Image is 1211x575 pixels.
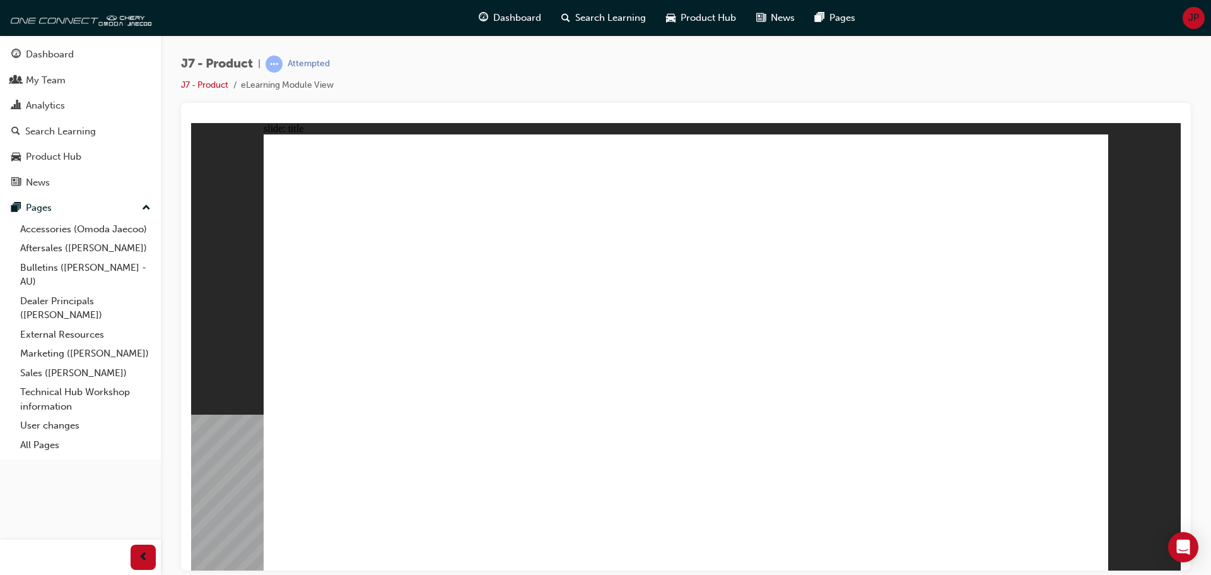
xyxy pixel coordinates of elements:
[815,10,824,26] span: pages-icon
[5,171,156,194] a: News
[1183,7,1205,29] button: JP
[181,57,253,71] span: J7 - Product
[5,145,156,169] a: Product Hub
[26,150,81,164] div: Product Hub
[11,203,21,214] span: pages-icon
[15,325,156,345] a: External Resources
[5,69,156,92] a: My Team
[5,40,156,196] button: DashboardMy TeamAnalyticsSearch LearningProduct HubNews
[139,550,148,566] span: prev-icon
[1188,11,1199,25] span: JP
[493,11,541,25] span: Dashboard
[5,120,156,143] a: Search Learning
[756,10,766,26] span: news-icon
[181,80,228,90] a: J7 - Product
[15,364,156,383] a: Sales ([PERSON_NAME])
[5,43,156,66] a: Dashboard
[469,5,551,31] a: guage-iconDashboard
[26,98,65,113] div: Analytics
[1168,532,1198,562] div: Open Intercom Messenger
[6,5,151,30] img: oneconnect
[11,49,21,61] span: guage-icon
[11,177,21,189] span: news-icon
[15,220,156,239] a: Accessories (Omoda Jaecoo)
[5,196,156,220] button: Pages
[258,57,260,71] span: |
[26,73,66,88] div: My Team
[142,200,151,216] span: up-icon
[575,11,646,25] span: Search Learning
[656,5,746,31] a: car-iconProduct Hub
[25,124,96,139] div: Search Learning
[15,292,156,325] a: Dealer Principals ([PERSON_NAME])
[15,258,156,292] a: Bulletins ([PERSON_NAME] - AU)
[666,10,676,26] span: car-icon
[551,5,656,31] a: search-iconSearch Learning
[241,78,334,93] li: eLearning Module View
[479,10,488,26] span: guage-icon
[829,11,855,25] span: Pages
[746,5,805,31] a: news-iconNews
[681,11,736,25] span: Product Hub
[5,94,156,117] a: Analytics
[15,436,156,455] a: All Pages
[26,201,52,215] div: Pages
[26,47,74,62] div: Dashboard
[15,344,156,364] a: Marketing ([PERSON_NAME])
[15,416,156,436] a: User changes
[11,100,21,112] span: chart-icon
[11,75,21,86] span: people-icon
[266,56,283,73] span: learningRecordVerb_ATTEMPT-icon
[288,58,330,70] div: Attempted
[26,175,50,190] div: News
[561,10,570,26] span: search-icon
[11,126,20,138] span: search-icon
[11,151,21,163] span: car-icon
[771,11,795,25] span: News
[15,239,156,258] a: Aftersales ([PERSON_NAME])
[15,382,156,416] a: Technical Hub Workshop information
[805,5,865,31] a: pages-iconPages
